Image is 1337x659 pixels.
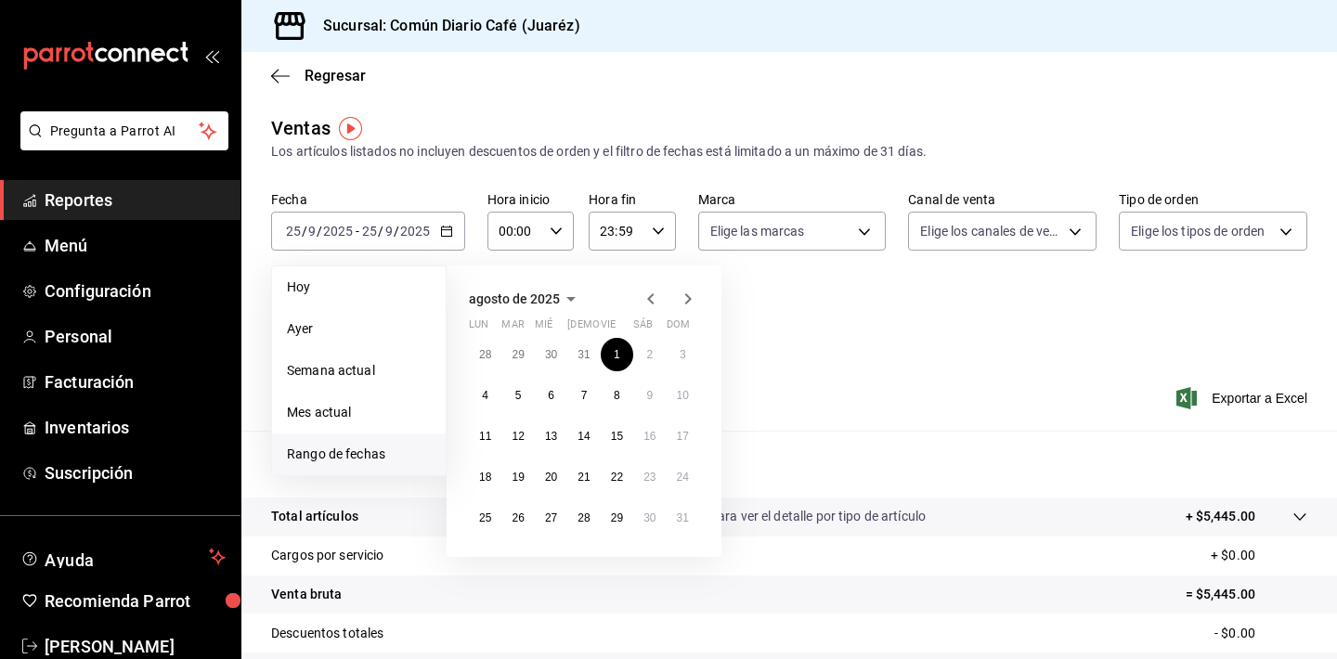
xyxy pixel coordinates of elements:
[545,430,557,443] abbr: 13 de agosto de 2025
[1180,387,1307,409] button: Exportar a Excel
[45,187,226,213] span: Reportes
[601,420,633,453] button: 15 de agosto de 2025
[567,318,677,338] abbr: jueves
[535,338,567,371] button: 30 de julio de 2025
[545,511,557,524] abbr: 27 de agosto de 2025
[308,15,580,37] h3: Sucursal: Común Diario Café (Juaréz)
[45,460,226,485] span: Suscripción
[614,389,620,402] abbr: 8 de agosto de 2025
[677,471,689,484] abbr: 24 de agosto de 2025
[50,122,200,141] span: Pregunta a Parrot AI
[1119,193,1307,206] label: Tipo de orden
[667,318,690,338] abbr: domingo
[271,193,465,206] label: Fecha
[287,445,431,464] span: Rango de fechas
[1186,585,1307,604] p: = $5,445.00
[567,501,600,535] button: 28 de agosto de 2025
[908,193,1097,206] label: Canal de venta
[611,471,623,484] abbr: 22 de agosto de 2025
[307,224,317,239] input: --
[677,389,689,402] abbr: 10 de agosto de 2025
[567,379,600,412] button: 7 de agosto de 2025
[535,379,567,412] button: 6 de agosto de 2025
[1211,546,1307,565] p: + $0.00
[667,338,699,371] button: 3 de agosto de 2025
[356,224,359,239] span: -
[677,511,689,524] abbr: 31 de agosto de 2025
[501,318,524,338] abbr: martes
[45,588,226,614] span: Recomienda Parrot
[479,430,491,443] abbr: 11 de agosto de 2025
[535,460,567,494] button: 20 de agosto de 2025
[512,471,524,484] abbr: 19 de agosto de 2025
[611,511,623,524] abbr: 29 de agosto de 2025
[394,224,399,239] span: /
[271,624,383,643] p: Descuentos totales
[535,420,567,453] button: 13 de agosto de 2025
[567,460,600,494] button: 21 de agosto de 2025
[643,511,656,524] abbr: 30 de agosto de 2025
[285,224,302,239] input: --
[322,224,354,239] input: ----
[643,471,656,484] abbr: 23 de agosto de 2025
[469,288,582,310] button: agosto de 2025
[601,460,633,494] button: 22 de agosto de 2025
[487,193,574,206] label: Hora inicio
[271,142,1307,162] div: Los artículos listados no incluyen descuentos de orden y el filtro de fechas está limitado a un m...
[501,460,534,494] button: 19 de agosto de 2025
[479,511,491,524] abbr: 25 de agosto de 2025
[667,379,699,412] button: 10 de agosto de 2025
[469,379,501,412] button: 4 de agosto de 2025
[287,403,431,422] span: Mes actual
[617,507,926,526] p: Da clic en la fila para ver el detalle por tipo de artículo
[512,348,524,361] abbr: 29 de julio de 2025
[501,420,534,453] button: 12 de agosto de 2025
[611,430,623,443] abbr: 15 de agosto de 2025
[578,471,590,484] abbr: 21 de agosto de 2025
[512,511,524,524] abbr: 26 de agosto de 2025
[633,338,666,371] button: 2 de agosto de 2025
[469,501,501,535] button: 25 de agosto de 2025
[271,585,342,604] p: Venta bruta
[677,430,689,443] abbr: 17 de agosto de 2025
[469,338,501,371] button: 28 de julio de 2025
[384,224,394,239] input: --
[535,318,552,338] abbr: miércoles
[13,135,228,154] a: Pregunta a Parrot AI
[601,338,633,371] button: 1 de agosto de 2025
[45,415,226,440] span: Inventarios
[45,324,226,349] span: Personal
[633,501,666,535] button: 30 de agosto de 2025
[479,471,491,484] abbr: 18 de agosto de 2025
[578,430,590,443] abbr: 14 de agosto de 2025
[710,222,805,240] span: Elige las marcas
[581,389,588,402] abbr: 7 de agosto de 2025
[45,233,226,258] span: Menú
[515,389,522,402] abbr: 5 de agosto de 2025
[287,361,431,381] span: Semana actual
[633,379,666,412] button: 9 de agosto de 2025
[567,338,600,371] button: 31 de julio de 2025
[317,224,322,239] span: /
[545,348,557,361] abbr: 30 de julio de 2025
[1186,507,1255,526] p: + $5,445.00
[339,117,362,140] img: Tooltip marker
[667,420,699,453] button: 17 de agosto de 2025
[20,111,228,150] button: Pregunta a Parrot AI
[469,291,560,306] span: agosto de 2025
[501,338,534,371] button: 29 de julio de 2025
[271,114,331,142] div: Ventas
[45,278,226,304] span: Configuración
[548,389,554,402] abbr: 6 de agosto de 2025
[271,507,358,526] p: Total artículos
[601,501,633,535] button: 29 de agosto de 2025
[378,224,383,239] span: /
[45,546,201,568] span: Ayuda
[633,460,666,494] button: 23 de agosto de 2025
[271,546,384,565] p: Cargos por servicio
[287,319,431,339] span: Ayer
[45,369,226,394] span: Facturación
[567,420,600,453] button: 14 de agosto de 2025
